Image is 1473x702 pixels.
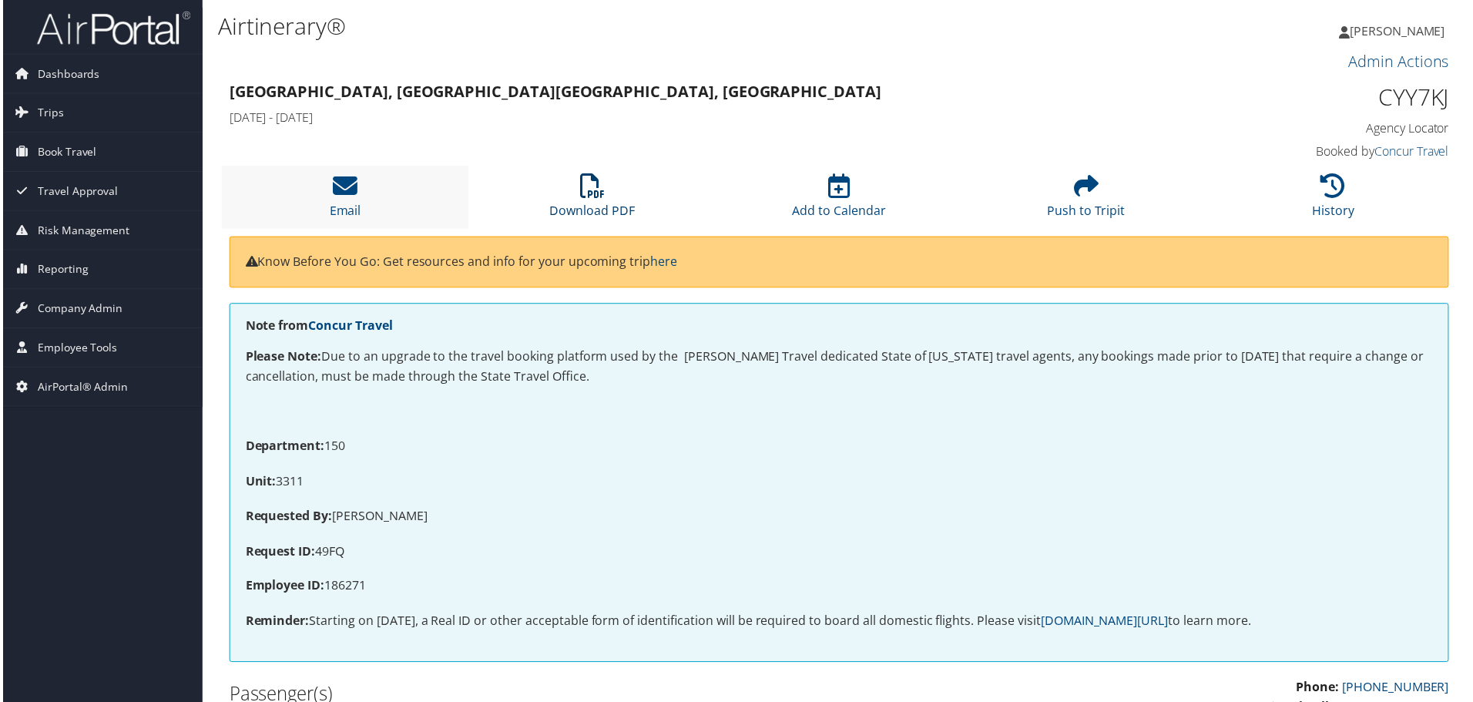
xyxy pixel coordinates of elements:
p: 186271 [243,579,1436,599]
a: [PHONE_NUMBER] [1345,681,1452,698]
a: [DOMAIN_NAME][URL] [1042,615,1170,632]
a: Email [328,183,360,220]
strong: Unit: [243,475,274,492]
strong: [GEOGRAPHIC_DATA], [GEOGRAPHIC_DATA] [GEOGRAPHIC_DATA], [GEOGRAPHIC_DATA] [227,82,882,102]
p: Know Before You Go: Get resources and info for your upcoming trip [243,254,1436,274]
strong: Department: [243,439,323,456]
p: [PERSON_NAME] [243,509,1436,529]
a: Concur Travel [307,318,391,335]
a: here [650,254,677,271]
span: AirPortal® Admin [35,369,126,408]
h4: [DATE] - [DATE] [227,109,1140,126]
h4: Booked by [1163,143,1452,160]
span: Travel Approval [35,173,116,211]
span: Trips [35,94,61,133]
a: Concur Travel [1377,143,1452,160]
h1: Airtinerary® [216,10,1048,42]
p: 49FQ [243,544,1436,564]
h4: Agency Locator [1163,120,1452,137]
strong: Employee ID: [243,579,323,596]
strong: Phone: [1299,681,1342,698]
p: Due to an upgrade to the travel booking platform used by the [PERSON_NAME] Travel dedicated State... [243,348,1436,388]
strong: Please Note: [243,349,320,366]
span: Company Admin [35,291,120,329]
span: Risk Management [35,212,127,250]
a: History [1315,183,1357,220]
p: 150 [243,438,1436,458]
strong: Requested By: [243,509,331,526]
span: [PERSON_NAME] [1353,22,1448,39]
strong: Note from [243,318,391,335]
strong: Request ID: [243,545,314,562]
span: Employee Tools [35,330,115,368]
p: 3311 [243,474,1436,494]
a: Download PDF [549,183,635,220]
span: Dashboards [35,55,97,93]
a: Push to Tripit [1049,183,1127,220]
h1: CYY7KJ [1163,82,1452,114]
a: Add to Calendar [793,183,887,220]
a: [PERSON_NAME] [1342,8,1464,54]
span: Book Travel [35,133,94,172]
p: Starting on [DATE], a Real ID or other acceptable form of identification will be required to boar... [243,614,1436,634]
strong: Reminder: [243,615,307,632]
img: airportal-logo.png [34,10,188,46]
span: Reporting [35,251,86,290]
a: Admin Actions [1351,51,1452,72]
